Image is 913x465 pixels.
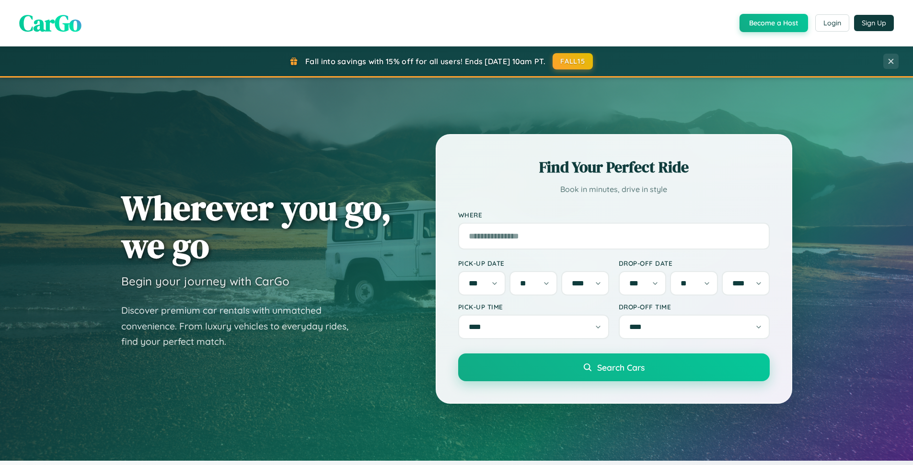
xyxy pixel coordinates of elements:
[740,14,808,32] button: Become a Host
[305,57,545,66] span: Fall into savings with 15% off for all users! Ends [DATE] 10am PT.
[458,157,770,178] h2: Find Your Perfect Ride
[458,353,770,381] button: Search Cars
[597,362,645,373] span: Search Cars
[121,303,361,350] p: Discover premium car rentals with unmatched convenience. From luxury vehicles to everyday rides, ...
[121,274,289,288] h3: Begin your journey with CarGo
[854,15,894,31] button: Sign Up
[458,303,609,311] label: Pick-up Time
[619,303,770,311] label: Drop-off Time
[458,182,770,196] p: Book in minutes, drive in style
[458,211,770,219] label: Where
[19,7,81,39] span: CarGo
[121,189,392,264] h1: Wherever you go, we go
[553,53,593,69] button: FALL15
[815,14,849,32] button: Login
[458,259,609,267] label: Pick-up Date
[619,259,770,267] label: Drop-off Date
